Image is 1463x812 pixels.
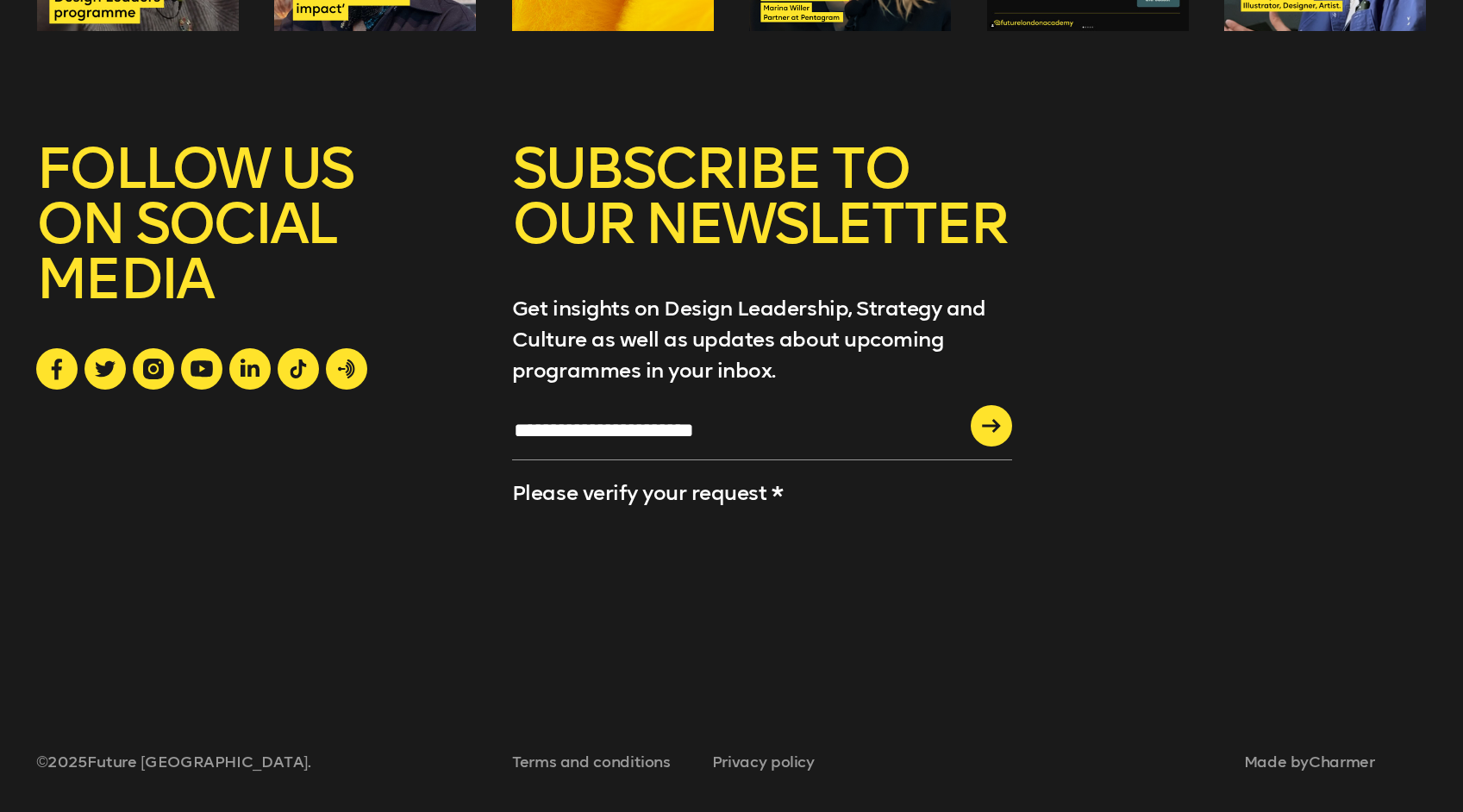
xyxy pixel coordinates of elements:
[712,753,815,771] a: Privacy policy
[512,293,1012,386] p: Get insights on Design Leadership, Strategy and Culture as well as updates about upcoming program...
[512,517,653,641] iframe: reCAPTCHA
[36,141,475,348] h5: FOLLOW US ON SOCIAL MEDIA
[512,480,784,505] label: Please verify your request *
[1309,753,1375,771] a: Charmer
[1244,753,1375,771] span: Made by
[36,753,352,771] span: © 2025 Future [GEOGRAPHIC_DATA].
[512,141,1012,293] h5: SUBSCRIBE TO OUR NEWSLETTER
[512,753,671,771] a: Terms and conditions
